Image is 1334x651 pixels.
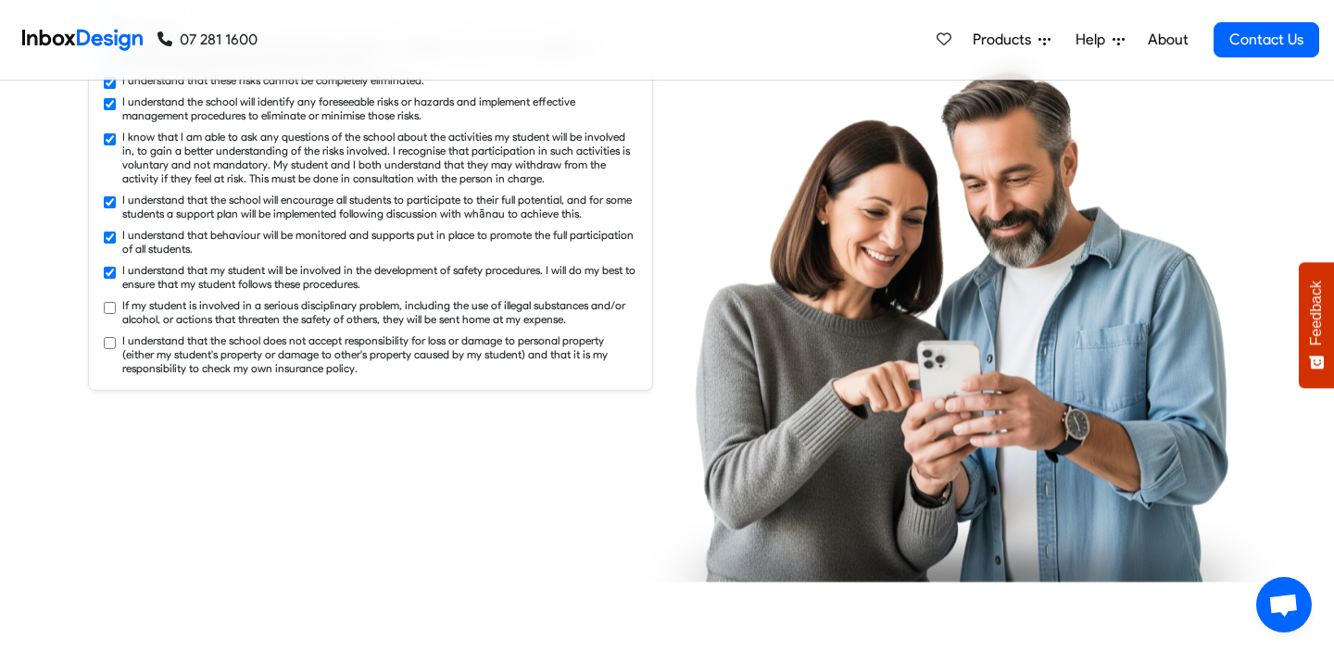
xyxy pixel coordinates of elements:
[1076,29,1113,51] span: Help
[122,263,637,291] label: I understand that my student will be involved in the development of safety procedures. I will do ...
[1068,21,1132,58] a: Help
[1214,22,1319,57] a: Contact Us
[965,21,1058,58] a: Products
[973,29,1038,51] span: Products
[646,69,1281,582] img: parents_using_phone.png
[122,130,637,185] label: I know that I am able to ask any questions of the school about the activities my student will be ...
[122,228,637,256] label: I understand that behaviour will be monitored and supports put in place to promote the full parti...
[1299,262,1334,388] button: Feedback - Show survey
[1256,577,1312,632] a: Open chat
[1308,281,1325,345] span: Feedback
[157,29,258,51] a: 07 281 1600
[122,94,637,122] label: I understand the school will identify any foreseeable risks or hazards and implement effective ma...
[122,333,637,375] label: I understand that the school does not accept responsibility for loss or damage to personal proper...
[122,298,637,326] label: If my student is involved in a serious disciplinary problem, including the use of illegal substan...
[122,193,637,220] label: I understand that the school will encourage all students to participate to their full potential, ...
[1142,21,1193,58] a: About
